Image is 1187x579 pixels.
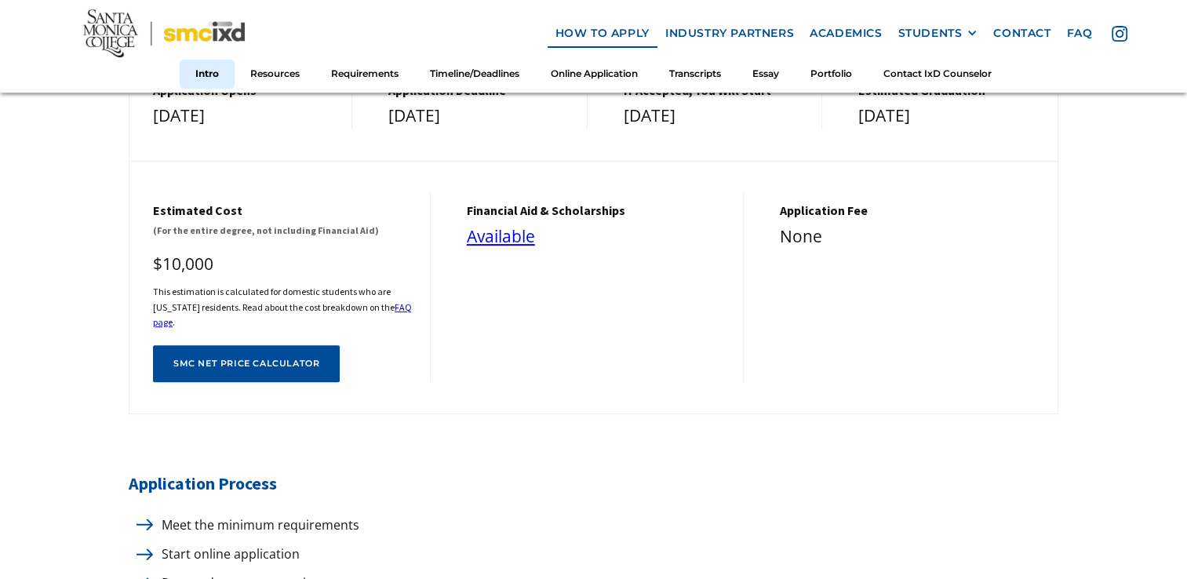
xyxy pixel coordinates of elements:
img: icon - instagram [1112,26,1127,42]
a: FAQ page [153,301,412,328]
a: Academics [802,19,890,48]
a: Portfolio [795,60,868,89]
a: Intro [180,60,235,89]
h5: Estimated cost [153,203,414,218]
div: [DATE] [153,102,336,130]
a: Resources [235,60,315,89]
a: Contact IxD Counselor [868,60,1007,89]
a: industry partners [657,19,802,48]
div: SMC net price calculator [173,359,319,369]
a: Available [467,225,535,247]
a: faq [1058,19,1100,48]
a: SMC net price calculator [153,345,340,382]
p: Meet the minimum requirements [154,515,359,536]
div: None [780,223,1042,251]
div: STUDENTS [898,27,962,40]
h5: Application Fee [780,203,1042,218]
a: Transcripts [654,60,737,89]
a: contact [985,19,1058,48]
div: [DATE] [388,102,571,130]
h5: Application Process [129,469,1058,498]
a: how to apply [548,19,657,48]
div: STUDENTS [898,27,978,40]
a: Online Application [535,60,654,89]
a: Requirements [315,60,414,89]
a: Timeline/Deadlines [414,60,535,89]
h6: This estimation is calculated for domestic students who are [US_STATE] residents. Read about the ... [153,284,414,330]
h5: financial aid & Scholarships [467,203,728,218]
p: Start online application [154,544,300,565]
h6: (For the entire degree, not including Financial Aid) [153,223,414,238]
div: [DATE] [624,102,807,130]
div: $10,000 [153,250,414,279]
div: [DATE] [858,102,1042,130]
img: Santa Monica College - SMC IxD logo [83,9,246,57]
a: Essay [737,60,795,89]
